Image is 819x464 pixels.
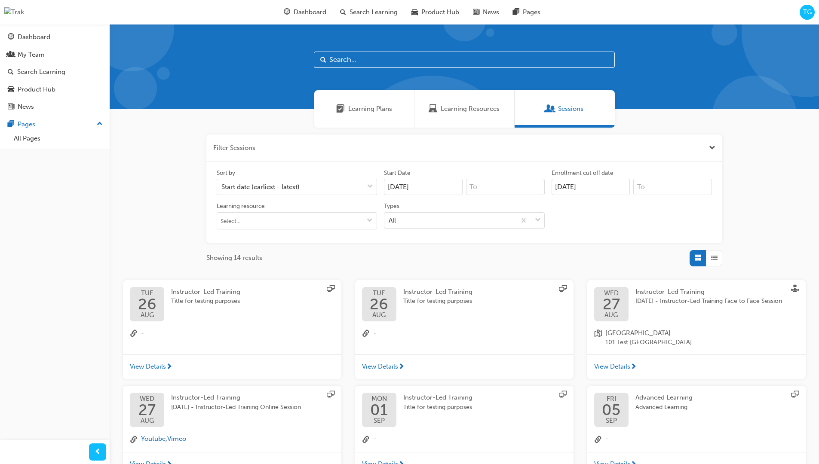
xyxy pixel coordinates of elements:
span: FRI [602,396,620,402]
span: SEP [602,418,620,424]
div: Start date (earliest - latest) [221,182,300,192]
span: guage-icon [284,7,290,18]
input: Enrollment cut off date [552,179,630,195]
a: View Details [587,354,806,379]
a: pages-iconPages [506,3,547,21]
span: pages-icon [8,121,14,128]
span: link-icon [130,434,138,445]
a: Search Learning [3,64,106,80]
a: Dashboard [3,29,106,45]
span: MON [370,396,388,402]
span: View Details [594,362,630,372]
button: TG [800,5,815,20]
span: prev-icon [95,447,101,458]
button: Pages [3,116,106,132]
input: To [466,179,545,195]
div: Search Learning [17,67,65,77]
span: Learning Resources [429,104,437,114]
a: Learning PlansLearning Plans [314,90,414,128]
span: AUG [603,312,620,318]
span: 26 [370,296,388,312]
div: All [389,215,396,225]
button: TUE26AUGInstructor-Led TrainingTitle for testing purposeslink-icon-View Details [123,280,341,379]
span: car-icon [8,86,14,94]
img: Trak [4,7,24,17]
span: Learning Plans [348,104,392,114]
button: Close the filter [709,143,715,153]
span: Pages [523,7,540,17]
a: SessionsSessions [515,90,615,128]
span: Search [320,55,326,65]
span: Sessions [546,104,555,114]
span: View Details [362,362,398,372]
span: sessionType_FACE_TO_FACE-icon [791,285,799,294]
span: sessionType_ONLINE_URL-icon [791,391,799,400]
span: down-icon [535,215,541,226]
input: To [633,179,712,195]
span: 05 [602,402,620,418]
button: Vimeo [167,434,186,444]
a: FRI05SEPAdvanced LearningAdvanced Learning [594,393,799,427]
span: people-icon [8,51,14,59]
span: SEP [370,418,388,424]
span: next-icon [166,363,172,371]
span: search-icon [340,7,346,18]
div: Product Hub [18,85,55,95]
span: [GEOGRAPHIC_DATA] [605,328,692,338]
span: Learning Plans [336,104,345,114]
span: 27 [138,402,156,418]
span: AUG [370,312,388,318]
span: [DATE] - Instructor-Led Training Face to Face Session [635,296,782,306]
span: Sessions [558,104,583,114]
span: Instructor-Led Training [403,394,472,401]
button: toggle menu [363,213,377,229]
input: Search... [314,52,615,68]
span: Title for testing purposes [403,296,472,306]
a: guage-iconDashboard [277,3,333,21]
a: View Details [355,354,574,379]
a: View Details [123,354,341,379]
span: Advanced Learning [635,394,693,401]
span: link-icon [130,328,138,339]
span: next-icon [630,363,637,371]
span: down-icon [367,181,373,192]
span: TUE [138,290,156,296]
div: Enrollment cut off date [552,169,613,177]
span: Title for testing purposes [171,296,240,306]
span: link-icon [362,328,370,339]
span: guage-icon [8,34,14,41]
span: News [483,7,499,17]
span: down-icon [367,217,373,225]
button: Youtube [141,434,166,444]
span: Instructor-Led Training [635,288,705,296]
span: location-icon [594,328,602,348]
a: MON01SEPInstructor-Led TrainingTitle for testing purposes [362,393,567,427]
a: Product Hub [3,82,106,98]
div: Sort by [217,169,235,177]
input: Start Date [384,179,463,195]
span: WED [603,290,620,296]
input: Learning resourcetoggle menu [217,213,377,229]
a: location-icon[GEOGRAPHIC_DATA]101 Test [GEOGRAPHIC_DATA] [594,328,799,348]
span: 01 [370,402,388,418]
a: car-iconProduct Hub [405,3,466,21]
span: sessionType_ONLINE_URL-icon [559,285,567,294]
span: List [711,253,718,263]
span: Instructor-Led Training [171,394,240,401]
span: Product Hub [421,7,459,17]
span: - [141,328,144,339]
span: TG [803,7,812,17]
span: WED [138,396,156,402]
div: Dashboard [18,32,50,42]
span: 101 Test [GEOGRAPHIC_DATA] [605,338,692,348]
span: - [605,434,608,445]
span: car-icon [411,7,418,18]
div: Start Date [384,169,411,177]
span: next-icon [398,363,405,371]
a: news-iconNews [466,3,506,21]
span: Learning Resources [441,104,500,114]
span: Search Learning [350,7,398,17]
